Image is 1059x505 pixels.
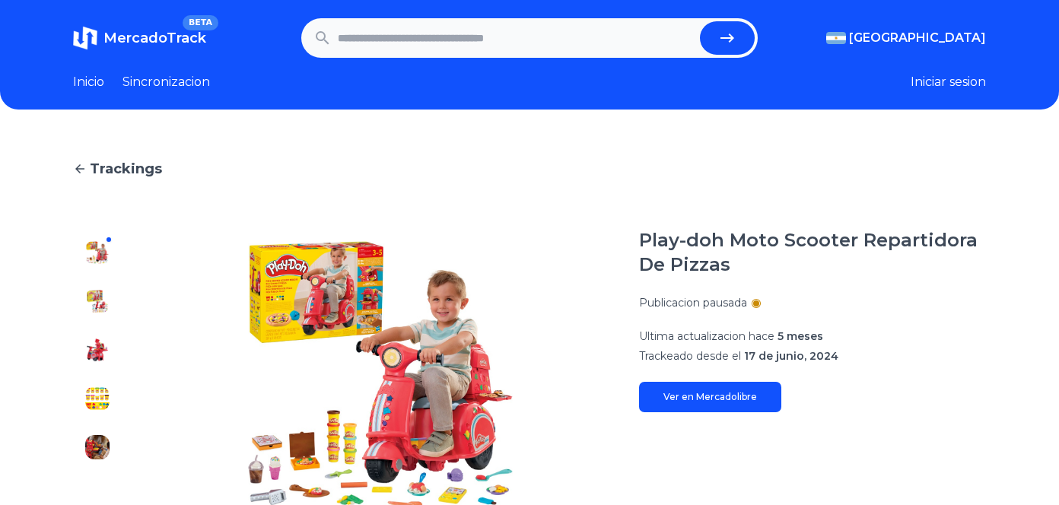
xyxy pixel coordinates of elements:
[826,32,846,44] img: Argentina
[826,29,986,47] button: [GEOGRAPHIC_DATA]
[639,228,986,277] h1: Play-doh Moto Scooter Repartidora De Pizzas
[85,435,110,459] img: Play-doh Moto Scooter Repartidora De Pizzas
[73,26,206,50] a: MercadoTrackBETA
[85,240,110,265] img: Play-doh Moto Scooter Repartidora De Pizzas
[73,26,97,50] img: MercadoTrack
[639,349,741,363] span: Trackeado desde el
[90,158,162,179] span: Trackings
[639,382,781,412] a: Ver en Mercadolibre
[849,29,986,47] span: [GEOGRAPHIC_DATA]
[122,73,210,91] a: Sincronizacion
[73,158,986,179] a: Trackings
[85,386,110,411] img: Play-doh Moto Scooter Repartidora De Pizzas
[911,73,986,91] button: Iniciar sesion
[778,329,823,343] span: 5 meses
[85,289,110,313] img: Play-doh Moto Scooter Repartidora De Pizzas
[73,73,104,91] a: Inicio
[103,30,206,46] span: MercadoTrack
[639,329,774,343] span: Ultima actualizacion hace
[639,295,747,310] p: Publicacion pausada
[744,349,838,363] span: 17 de junio, 2024
[85,338,110,362] img: Play-doh Moto Scooter Repartidora De Pizzas
[183,15,218,30] span: BETA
